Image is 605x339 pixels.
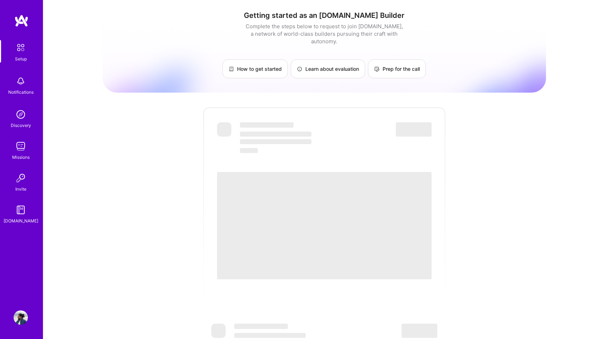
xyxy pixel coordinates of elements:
img: guide book [14,203,28,217]
div: Notifications [8,88,34,96]
img: teamwork [14,139,28,153]
span: ‌ [217,122,231,137]
img: Prep for the call [374,66,380,72]
img: How to get started [228,66,234,72]
img: logo [14,14,29,27]
img: bell [14,74,28,88]
img: User Avatar [14,310,28,325]
div: Invite [15,185,26,193]
span: ‌ [240,132,311,137]
span: ‌ [240,148,258,153]
span: ‌ [211,324,226,338]
div: Complete the steps below to request to join [DOMAIN_NAME], a network of world-class builders purs... [244,23,405,45]
span: ‌ [240,122,294,128]
span: ‌ [234,324,288,329]
div: Missions [12,153,30,161]
div: Setup [15,55,27,63]
div: Discovery [11,122,31,129]
a: User Avatar [12,310,30,325]
img: Invite [14,171,28,185]
span: ‌ [240,139,311,144]
h1: Getting started as an [DOMAIN_NAME] Builder [103,11,546,20]
img: discovery [14,107,28,122]
a: Prep for the call [368,59,426,78]
img: setup [13,40,28,55]
span: ‌ [402,324,437,338]
span: ‌ [217,172,432,279]
span: ‌ [234,333,306,338]
a: How to get started [222,59,288,78]
span: ‌ [396,122,432,137]
div: [DOMAIN_NAME] [4,217,38,225]
a: Learn about evaluation [291,59,365,78]
img: Learn about evaluation [297,66,302,72]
